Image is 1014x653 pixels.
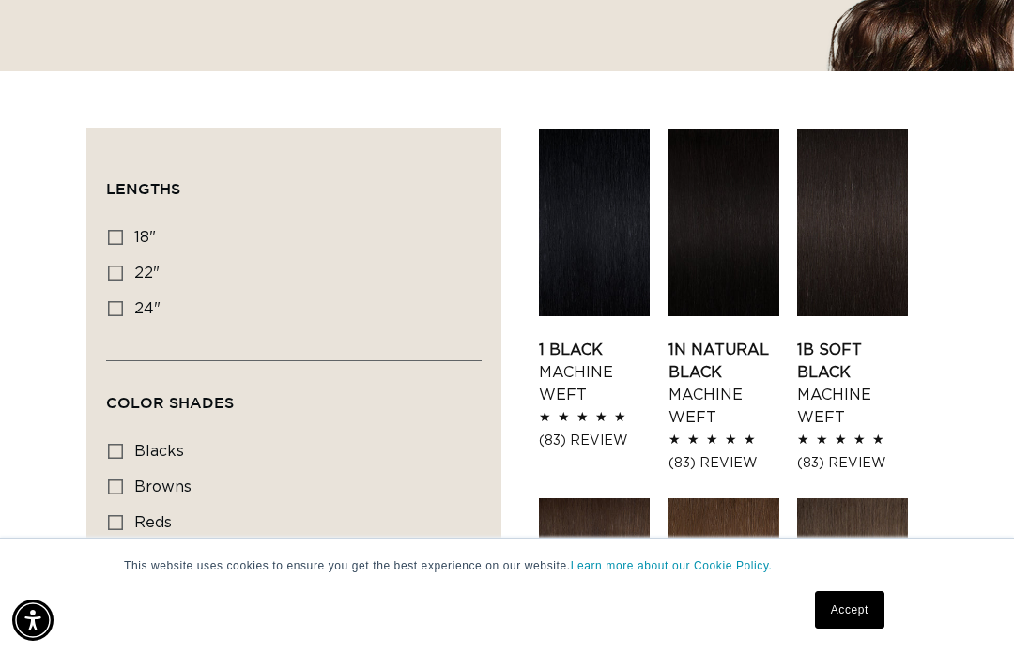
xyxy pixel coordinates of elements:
[797,339,908,429] a: 1B Soft Black Machine Weft
[539,339,650,406] a: 1 Black Machine Weft
[134,266,160,281] span: 22"
[124,557,890,574] p: This website uses cookies to ensure you get the best experience on our website.
[106,180,180,197] span: Lengths
[106,361,482,429] summary: Color Shades (0 selected)
[134,230,156,245] span: 18"
[815,591,884,629] a: Accept
[571,559,773,572] a: Learn more about our Cookie Policy.
[134,515,172,530] span: reds
[668,339,779,429] a: 1N Natural Black Machine Weft
[106,147,482,215] summary: Lengths (0 selected)
[134,444,184,459] span: blacks
[134,479,192,494] span: browns
[12,600,54,641] div: Accessibility Menu
[106,394,234,411] span: Color Shades
[134,301,161,316] span: 24"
